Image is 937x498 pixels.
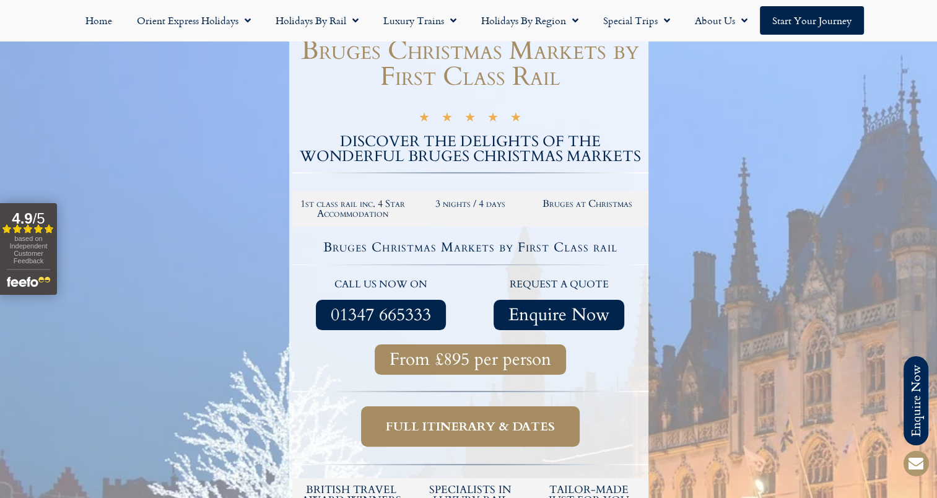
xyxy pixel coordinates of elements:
h1: Bruges Christmas Markets by First Class Rail [292,38,648,90]
p: call us now on [299,277,464,293]
i: ★ [464,112,476,126]
a: Enquire Now [494,300,624,330]
i: ★ [510,112,521,126]
a: Full itinerary & dates [361,406,580,447]
a: Special Trips [591,6,682,35]
span: Enquire Now [508,307,609,323]
a: Start your Journey [760,6,864,35]
a: 01347 665333 [316,300,446,330]
h2: 1st class rail inc. 4 Star Accommodation [300,199,406,219]
a: Holidays by Region [469,6,591,35]
h2: 3 nights / 4 days [417,199,523,209]
h4: Bruges Christmas Markets by First Class rail [294,241,647,254]
a: Home [73,6,124,35]
a: From £895 per person [375,344,566,375]
i: ★ [487,112,499,126]
a: Orient Express Holidays [124,6,263,35]
div: 5/5 [419,110,521,126]
i: ★ [442,112,453,126]
p: request a quote [476,277,642,293]
i: ★ [419,112,430,126]
h2: Bruges at Christmas [535,199,640,209]
span: From £895 per person [390,352,551,367]
h2: DISCOVER THE DELIGHTS OF THE WONDERFUL BRUGES CHRISTMAS MARKETS [292,134,648,164]
a: Holidays by Rail [263,6,371,35]
a: About Us [682,6,760,35]
a: Luxury Trains [371,6,469,35]
span: Full itinerary & dates [386,419,555,434]
nav: Menu [6,6,931,35]
span: 01347 665333 [331,307,431,323]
